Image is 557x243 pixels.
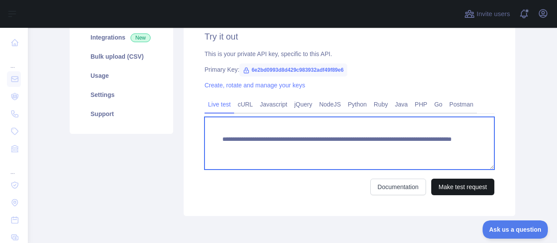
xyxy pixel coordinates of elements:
a: Ruby [370,97,392,111]
a: NodeJS [315,97,344,111]
a: Postman [446,97,477,111]
button: Make test request [431,179,494,195]
iframe: Toggle Customer Support [483,220,548,239]
div: This is your private API key, specific to this API. [205,50,494,58]
a: Python [344,97,370,111]
div: ... [7,52,21,70]
div: Primary Key: [205,65,494,74]
h2: Try it out [205,30,494,43]
button: Invite users [463,7,512,21]
a: PHP [411,97,431,111]
a: Documentation [370,179,426,195]
span: Invite users [476,9,510,19]
a: cURL [234,97,256,111]
div: ... [7,158,21,176]
a: Javascript [256,97,291,111]
a: Create, rotate and manage your keys [205,82,305,89]
a: Integrations New [80,28,163,47]
a: jQuery [291,97,315,111]
a: Settings [80,85,163,104]
span: 6e2bd0993d8d429c983932adf49f89e6 [239,63,347,77]
a: Support [80,104,163,123]
a: Usage [80,66,163,85]
a: Java [392,97,412,111]
a: Bulk upload (CSV) [80,47,163,66]
span: New [131,33,151,42]
a: Live test [205,97,234,111]
a: Go [431,97,446,111]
